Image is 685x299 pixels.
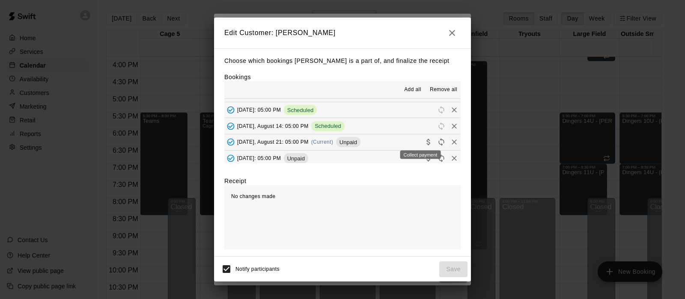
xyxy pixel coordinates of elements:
[237,139,309,145] span: [DATE], August 21: 05:00 PM
[336,139,360,145] span: Unpaid
[224,177,246,185] label: Receipt
[214,18,471,48] h2: Edit Customer: [PERSON_NAME]
[224,152,237,165] button: Added - Collect Payment
[237,155,281,161] span: [DATE]: 05:00 PM
[311,139,334,145] span: (Current)
[435,107,448,113] span: Reschedule
[231,193,275,199] span: No changes made
[224,104,237,116] button: Added - Collect Payment
[284,107,317,113] span: Scheduled
[235,266,280,272] span: Notify participants
[400,151,441,159] div: Collect payment
[435,122,448,129] span: Reschedule
[422,155,435,161] span: Collect payment
[284,155,308,162] span: Unpaid
[224,56,461,66] p: Choose which bookings [PERSON_NAME] is a part of, and finalize the receipt
[224,151,461,166] button: Added - Collect Payment[DATE]: 05:00 PMUnpaidCollect paymentRescheduleRemove
[237,107,281,113] span: [DATE]: 05:00 PM
[224,134,461,150] button: Added - Collect Payment[DATE], August 21: 05:00 PM(Current)UnpaidCollect paymentRescheduleRemove
[311,123,344,129] span: Scheduled
[435,155,448,161] span: Reschedule
[426,83,461,97] button: Remove all
[224,120,237,133] button: Added - Collect Payment
[430,86,457,94] span: Remove all
[404,86,421,94] span: Add all
[435,139,448,145] span: Reschedule
[422,139,435,145] span: Collect payment
[448,155,461,161] span: Remove
[237,123,309,129] span: [DATE], August 14: 05:00 PM
[448,107,461,113] span: Remove
[224,102,461,118] button: Added - Collect Payment[DATE]: 05:00 PMScheduledRescheduleRemove
[448,139,461,145] span: Remove
[448,122,461,129] span: Remove
[399,83,426,97] button: Add all
[224,118,461,134] button: Added - Collect Payment[DATE], August 14: 05:00 PMScheduledRescheduleRemove
[224,136,237,148] button: Added - Collect Payment
[224,74,251,80] label: Bookings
